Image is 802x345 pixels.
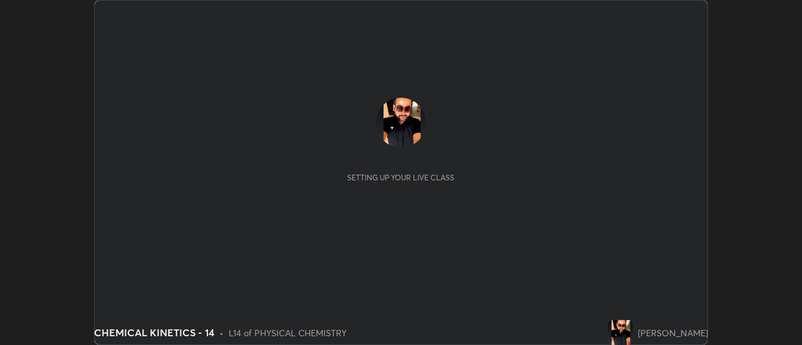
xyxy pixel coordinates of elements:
div: L14 of PHYSICAL CHEMISTRY [229,326,346,339]
div: • [219,326,224,339]
div: Setting up your live class [347,173,454,182]
img: a6f06f74d53c4e1491076524e4aaf9a8.jpg [608,320,633,345]
div: CHEMICAL KINETICS - 14 [94,325,214,340]
div: [PERSON_NAME] [638,326,708,339]
img: a6f06f74d53c4e1491076524e4aaf9a8.jpg [376,98,426,148]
